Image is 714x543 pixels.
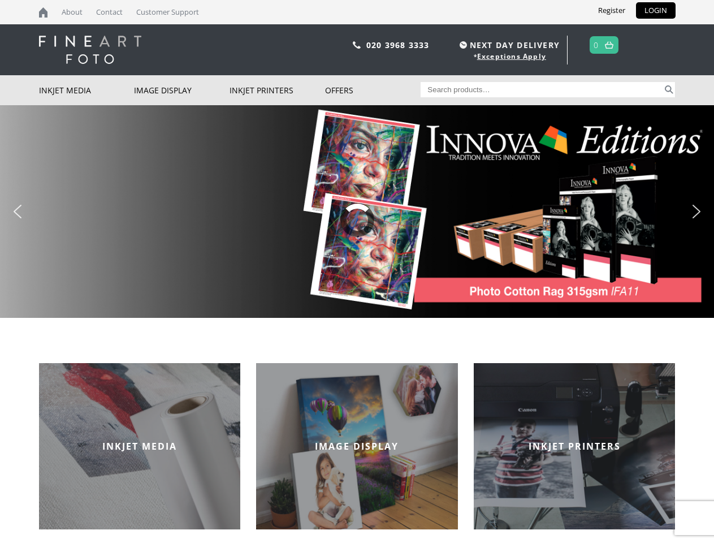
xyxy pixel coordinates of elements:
span: NEXT DAY DELIVERY [457,38,560,51]
a: 020 3968 3333 [366,40,430,50]
button: Search [663,82,676,97]
a: 0 [594,37,599,53]
h2: IMAGE DISPLAY [256,440,458,453]
a: Inkjet Printers [230,75,325,105]
img: time.svg [460,41,467,49]
img: logo-white.svg [39,36,141,64]
a: Exceptions Apply [477,51,546,61]
a: Register [590,2,634,19]
a: LOGIN [636,2,676,19]
a: Image Display [134,75,230,105]
img: phone.svg [353,41,361,49]
input: Search products… [421,82,663,97]
h2: INKJET PRINTERS [474,440,676,453]
img: basket.svg [605,41,613,49]
h2: INKJET MEDIA [39,440,241,453]
a: Offers [325,75,421,105]
a: Inkjet Media [39,75,135,105]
